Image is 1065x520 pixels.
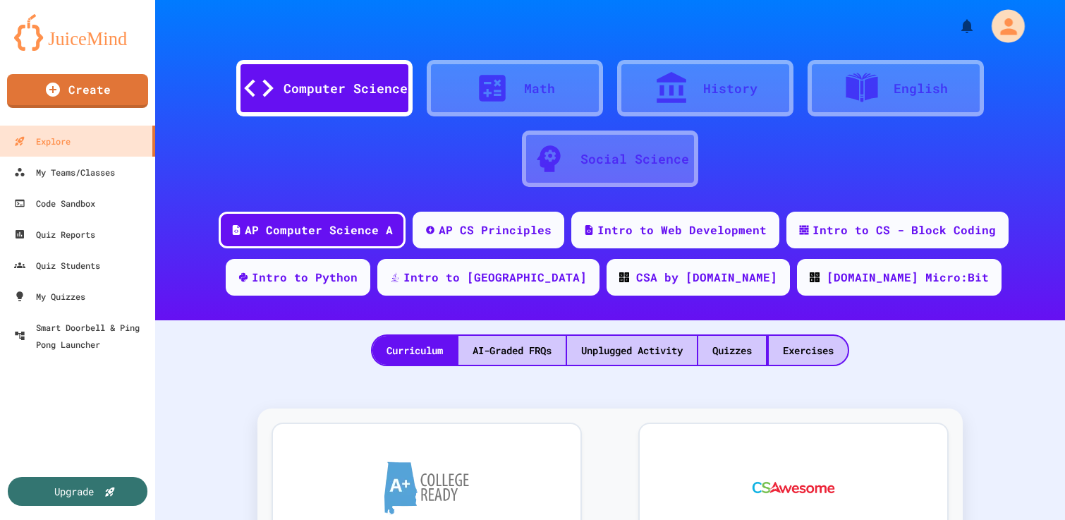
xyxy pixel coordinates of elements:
div: My Quizzes [14,288,85,305]
div: Curriculum [372,336,457,365]
div: AI-Graded FRQs [458,336,566,365]
div: Quiz Reports [14,226,95,243]
div: AP CS Principles [439,222,552,238]
div: [DOMAIN_NAME] Micro:Bit [827,269,989,286]
div: History [703,79,757,98]
div: Smart Doorbell & Ping Pong Launcher [14,319,150,353]
div: Exercises [769,336,848,365]
div: Intro to CS - Block Coding [813,222,996,238]
div: Math [524,79,555,98]
div: My Account [973,5,1030,47]
div: My Teams/Classes [14,164,115,181]
div: Quizzes [698,336,766,365]
div: Social Science [580,150,689,169]
img: CODE_logo_RGB.png [810,272,820,282]
div: English [894,79,948,98]
div: Code Sandbox [14,195,95,212]
div: Intro to Web Development [597,222,767,238]
div: Intro to Python [252,269,358,286]
div: My Notifications [932,14,979,38]
img: A+ College Ready [384,461,469,514]
div: Computer Science [284,79,408,98]
div: Explore [14,133,71,150]
div: Unplugged Activity [567,336,697,365]
img: logo-orange.svg [14,14,141,51]
img: CODE_logo_RGB.png [619,272,629,282]
div: AP Computer Science A [245,222,393,238]
div: Intro to [GEOGRAPHIC_DATA] [403,269,587,286]
div: CSA by [DOMAIN_NAME] [636,269,777,286]
a: Create [7,74,148,108]
div: Upgrade [54,484,94,499]
div: Quiz Students [14,257,100,274]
